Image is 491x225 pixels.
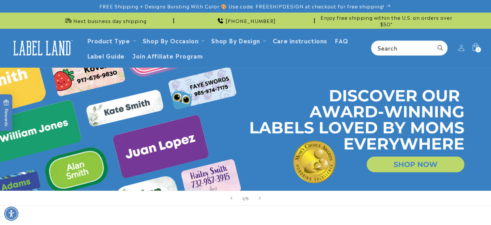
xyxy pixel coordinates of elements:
summary: Shop By Occasion [139,33,208,48]
span: Shop By Occasion [143,37,199,44]
a: Label Guide [83,48,129,63]
span: Rewards [3,99,9,126]
summary: Product Type [83,33,139,48]
div: Announcement [317,13,455,28]
div: Announcement [36,13,174,28]
span: / [244,195,246,201]
span: Care instructions [273,37,327,44]
span: 1 [477,47,479,52]
summary: Shop By Design [207,33,269,48]
span: Join Affiliate Program [132,52,203,59]
button: Next slide [253,191,267,205]
span: Label Guide [87,52,125,59]
button: Search [433,41,447,55]
a: Product Type [87,36,130,45]
a: Join Affiliate Program [128,48,207,63]
img: Label Land [10,38,74,58]
button: Previous slide [224,191,239,205]
span: 5 [246,195,249,201]
a: Label Land [7,36,77,61]
span: Enjoy free shipping within the U.S. on orders over $50* [317,14,455,27]
a: FAQ [331,33,352,48]
div: Accessibility Menu [4,207,18,221]
a: Shop By Design [211,36,260,45]
span: FAQ [335,37,348,44]
span: [PHONE_NUMBER] [226,17,276,24]
span: FREE Shipping + Designs Bursting With Color 🎨 Use code: FREESHIPDESIGN at checkout for free shipp... [99,3,384,9]
a: Care instructions [269,33,331,48]
span: 1 [242,195,244,201]
div: Announcement [177,13,315,28]
span: Next business day shipping [73,17,147,24]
